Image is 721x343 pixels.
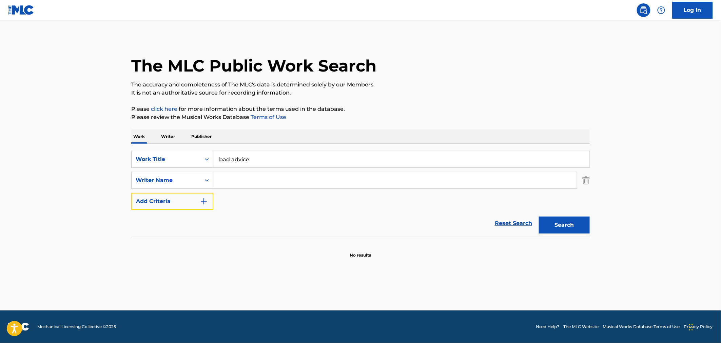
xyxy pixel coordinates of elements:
[564,324,599,330] a: The MLC Website
[151,106,177,112] a: click here
[131,151,590,237] form: Search Form
[136,155,197,163] div: Work Title
[131,56,376,76] h1: The MLC Public Work Search
[8,323,29,331] img: logo
[687,310,721,343] iframe: Chat Widget
[8,5,34,15] img: MLC Logo
[672,2,713,19] a: Log In
[539,217,590,234] button: Search
[189,129,214,144] p: Publisher
[491,216,535,231] a: Reset Search
[131,105,590,113] p: Please for more information about the terms used in the database.
[159,129,177,144] p: Writer
[131,89,590,97] p: It is not an authoritative source for recording information.
[131,113,590,121] p: Please review the Musical Works Database
[603,324,680,330] a: Musical Works Database Terms of Use
[689,317,693,338] div: Drag
[131,81,590,89] p: The accuracy and completeness of The MLC's data is determined solely by our Members.
[350,244,371,258] p: No results
[640,6,648,14] img: search
[131,129,147,144] p: Work
[582,172,590,189] img: Delete Criterion
[200,197,208,205] img: 9d2ae6d4665cec9f34b9.svg
[131,193,213,210] button: Add Criteria
[657,6,665,14] img: help
[637,3,650,17] a: Public Search
[536,324,560,330] a: Need Help?
[655,3,668,17] div: Help
[249,114,286,120] a: Terms of Use
[684,324,713,330] a: Privacy Policy
[37,324,116,330] span: Mechanical Licensing Collective © 2025
[136,176,197,184] div: Writer Name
